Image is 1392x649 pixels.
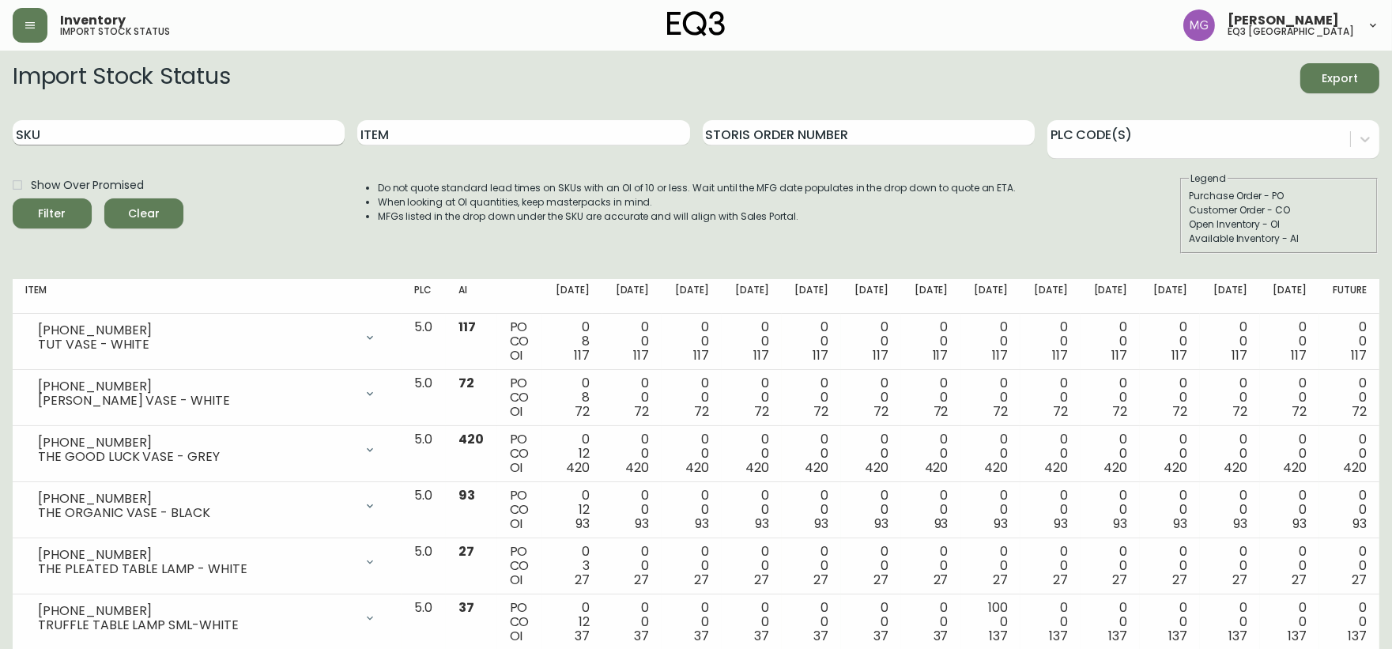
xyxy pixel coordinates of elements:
div: 0 0 [1213,376,1247,419]
div: 0 0 [674,489,709,531]
span: 420 [458,430,484,448]
td: 5.0 [402,538,446,594]
th: [DATE] [841,279,901,314]
span: 27 [993,571,1008,589]
span: 117 [1111,346,1127,364]
div: PO CO [510,432,530,475]
span: 72 [993,402,1008,421]
span: 420 [1044,458,1068,477]
div: 0 0 [1152,489,1187,531]
span: 93 [695,515,709,533]
span: 27 [1352,571,1367,589]
div: 0 0 [1332,376,1367,419]
div: 0 0 [1273,545,1307,587]
div: 0 0 [615,320,650,363]
span: 72 [1232,402,1247,421]
span: 117 [1291,346,1307,364]
span: 37 [458,598,474,617]
span: 137 [989,627,1008,645]
li: Do not quote standard lead times on SKUs with an OI of 10 or less. Wait until the MFG date popula... [378,181,1017,195]
div: [PHONE_NUMBER] [38,604,354,618]
span: Export [1313,69,1367,89]
div: 0 0 [1033,376,1068,419]
div: 0 0 [974,432,1009,475]
span: 117 [1351,346,1367,364]
div: [PHONE_NUMBER]THE PLEATED TABLE LAMP - WHITE [25,545,389,579]
div: [PHONE_NUMBER] [38,548,354,562]
span: 93 [874,515,888,533]
span: 72 [754,402,769,421]
div: 0 0 [1152,320,1187,363]
span: 420 [805,458,828,477]
div: 0 0 [734,432,769,475]
div: THE ORGANIC VASE - BLACK [38,506,354,520]
span: 93 [1173,515,1187,533]
div: 0 0 [734,376,769,419]
div: 0 12 [555,601,590,643]
span: 420 [925,458,949,477]
span: 72 [1053,402,1068,421]
span: Clear [117,204,171,224]
div: 0 0 [615,489,650,531]
span: 37 [873,627,888,645]
span: Show Over Promised [31,177,144,194]
div: 0 3 [555,545,590,587]
span: 93 [1233,515,1247,533]
img: logo [667,11,726,36]
span: 27 [458,542,474,560]
div: 0 0 [914,545,949,587]
span: 72 [1112,402,1127,421]
div: 0 0 [1273,601,1307,643]
div: 0 0 [1213,320,1247,363]
div: 0 0 [674,432,709,475]
span: Inventory [60,14,126,27]
span: 93 [1054,515,1068,533]
span: 137 [1168,627,1187,645]
div: 0 0 [914,320,949,363]
div: 0 0 [854,545,888,587]
span: 37 [575,627,590,645]
div: [PHONE_NUMBER]THE ORGANIC VASE - BLACK [25,489,389,523]
span: 27 [1292,571,1307,589]
div: Customer Order - CO [1189,203,1369,217]
div: 0 0 [854,376,888,419]
span: 27 [1112,571,1127,589]
div: 0 0 [1093,545,1128,587]
div: 0 0 [674,376,709,419]
div: 100 0 [974,601,1009,643]
span: 27 [634,571,649,589]
div: 0 0 [1273,376,1307,419]
th: [DATE] [1140,279,1200,314]
div: 0 0 [1093,432,1128,475]
span: 27 [813,571,828,589]
span: 137 [1288,627,1307,645]
div: [PHONE_NUMBER] [38,379,354,394]
button: Export [1300,63,1379,93]
div: 0 0 [734,545,769,587]
div: Open Inventory - OI [1189,217,1369,232]
button: Filter [13,198,92,228]
div: 0 0 [794,320,829,363]
div: PO CO [510,376,530,419]
div: 0 0 [1033,432,1068,475]
div: 0 0 [674,320,709,363]
span: 27 [754,571,769,589]
div: 0 0 [974,545,1009,587]
div: 0 0 [914,601,949,643]
div: 0 0 [615,545,650,587]
span: 93 [1113,515,1127,533]
th: [DATE] [901,279,961,314]
td: 5.0 [402,314,446,370]
span: 93 [575,515,590,533]
span: 27 [873,571,888,589]
div: 0 0 [674,545,709,587]
span: 72 [1292,402,1307,421]
th: AI [446,279,497,314]
span: OI [510,515,523,533]
span: 93 [458,486,475,504]
div: 0 0 [1273,432,1307,475]
button: Clear [104,198,183,228]
span: [PERSON_NAME] [1228,14,1339,27]
div: 0 0 [1093,376,1128,419]
th: [DATE] [1200,279,1260,314]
